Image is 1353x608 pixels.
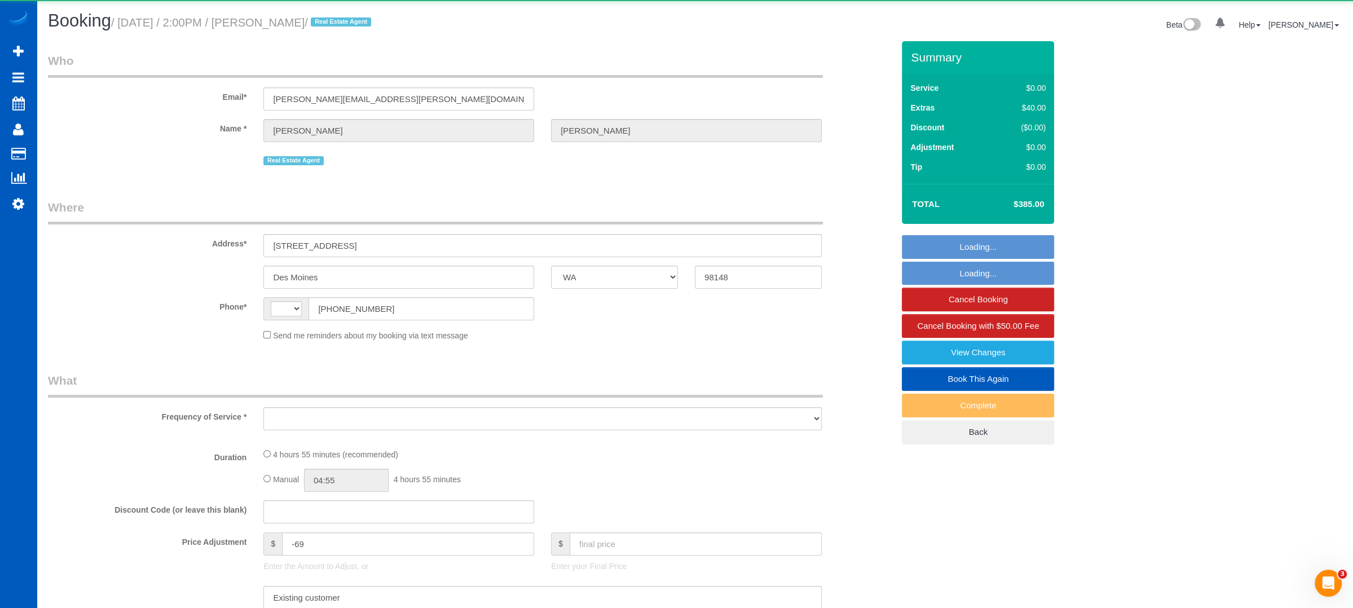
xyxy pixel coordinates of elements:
label: Discount [910,122,944,133]
input: First Name* [263,119,534,142]
input: City* [263,266,534,289]
span: $ [263,532,282,556]
div: $0.00 [997,161,1046,173]
a: Back [902,420,1054,444]
div: $40.00 [997,102,1046,113]
legend: What [48,372,823,398]
a: Help [1239,20,1261,29]
input: Zip Code* [695,266,822,289]
legend: Where [48,199,823,224]
a: Cancel Booking with $50.00 Fee [902,314,1054,338]
a: Cancel Booking [902,288,1054,311]
img: Automaid Logo [7,11,29,27]
label: Duration [39,448,255,463]
label: Discount Code (or leave this blank) [39,500,255,516]
label: Email* [39,87,255,103]
span: Real Estate Agent [263,156,323,165]
p: Enter your Final Price [551,561,822,572]
div: $0.00 [997,82,1046,94]
span: 3 [1338,570,1347,579]
span: $ [551,532,570,556]
a: Book This Again [902,367,1054,391]
iframe: Intercom live chat [1315,570,1342,597]
label: Service [910,82,938,94]
label: Frequency of Service * [39,407,255,422]
label: Name * [39,119,255,134]
img: New interface [1182,18,1201,33]
span: Manual [273,475,299,484]
label: Extras [910,102,935,113]
a: [PERSON_NAME] [1268,20,1339,29]
div: ($0.00) [997,122,1046,133]
input: Phone* [308,297,534,320]
h3: Summary [911,51,1048,64]
a: Beta [1166,20,1201,29]
label: Address* [39,234,255,249]
span: 4 hours 55 minutes (recommended) [273,450,398,459]
input: Email* [263,87,534,111]
h4: $385.00 [980,200,1044,209]
span: Real Estate Agent [311,17,371,27]
input: final price [570,532,822,556]
p: Enter the Amount to Adjust, or [263,561,534,572]
label: Phone* [39,297,255,312]
span: Send me reminders about my booking via text message [273,331,468,340]
strong: Total [912,199,940,209]
a: View Changes [902,341,1054,364]
label: Price Adjustment [39,532,255,548]
div: $0.00 [997,142,1046,153]
small: / [DATE] / 2:00PM / [PERSON_NAME] [111,16,374,29]
legend: Who [48,52,823,78]
span: 4 hours 55 minutes [394,475,461,484]
label: Tip [910,161,922,173]
input: Last Name* [551,119,822,142]
label: Adjustment [910,142,954,153]
span: / [305,16,374,29]
span: Cancel Booking with $50.00 Fee [917,321,1039,331]
span: Booking [48,11,111,30]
